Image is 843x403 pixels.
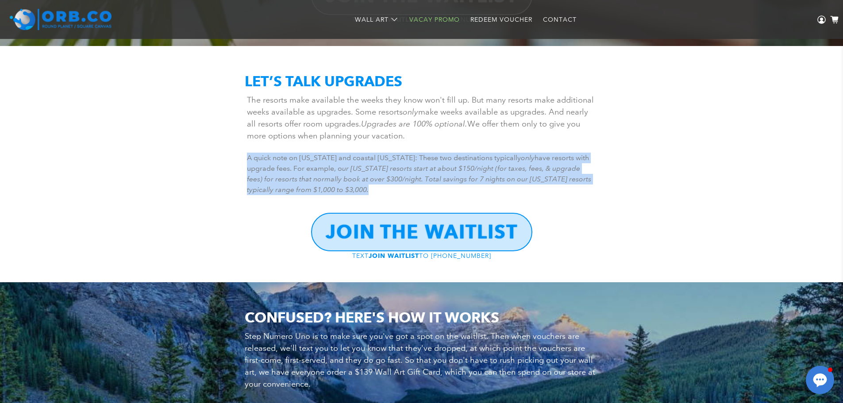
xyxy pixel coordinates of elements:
a: Wall Art [350,8,404,31]
em: ur [US_STATE] resorts start at about $150/night (for taxes, fees, & upgrade fees) for resorts tha... [247,164,591,194]
strong: JOIN WAITLIST [369,252,419,260]
em: Upgrades are 100% optional. [361,119,467,129]
span: TEXT TO [PHONE_NUMBER] [352,252,491,260]
a: Contact [538,8,582,31]
span: A quick note on [US_STATE] and coastal [US_STATE]: These two destinations typically have resorts ... [247,154,591,194]
em: only [403,107,418,117]
button: Open chat window [806,366,834,394]
a: Redeem Voucher [465,8,538,31]
h2: CONFUSED? HERE'S HOW IT WORKS [245,309,599,326]
b: JOIN THE WAITLIST [326,220,518,243]
h2: LET’S TALK UPGRADES [245,73,599,90]
em: only [521,154,535,162]
a: TEXTJOIN WAITLISTTO [PHONE_NUMBER] [352,251,491,260]
a: JOIN THE WAITLIST [311,213,532,251]
a: Vacay Promo [404,8,465,31]
span: The resorts make available the weeks they know won't fill up. But many resorts make additional we... [247,95,594,141]
span: Step Numero Uno is to make sure you've got a spot on the waitlist. Then when vouchers are release... [245,331,595,389]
